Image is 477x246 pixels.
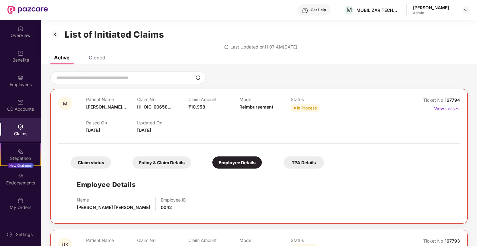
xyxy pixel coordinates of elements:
div: Active [54,54,69,61]
p: Patient Name [86,238,137,243]
p: Claim Amount [188,97,239,102]
span: [DATE] [137,128,151,133]
p: Mode [239,97,290,102]
span: [DATE] [86,128,100,133]
img: New Pazcare Logo [7,6,48,14]
p: Status [291,97,342,102]
img: svg+xml;base64,PHN2ZyBpZD0iSG9tZSIgeG1sbnM9Imh0dHA6Ly93d3cudzMub3JnLzIwMDAvc3ZnIiB3aWR0aD0iMjAiIG... [17,26,24,32]
img: svg+xml;base64,PHN2ZyBpZD0iQ0RfQWNjb3VudHMiIGRhdGEtbmFtZT0iQ0QgQWNjb3VudHMiIHhtbG5zPSJodHRwOi8vd3... [17,99,24,105]
span: M [63,101,67,106]
span: [PERSON_NAME] [PERSON_NAME] [77,205,150,210]
span: Reimbursement [239,104,273,109]
span: Ticket No [423,97,445,103]
p: Name [77,197,150,202]
img: svg+xml;base64,PHN2ZyBpZD0iU2VhcmNoLTMyeDMyIiB4bWxucz0iaHR0cDovL3d3dy53My5vcmcvMjAwMC9zdmciIHdpZH... [196,75,201,80]
p: Raised On [86,120,137,125]
img: svg+xml;base64,PHN2ZyBpZD0iRW1wbG95ZWVzIiB4bWxucz0iaHR0cDovL3d3dy53My5vcmcvMjAwMC9zdmciIHdpZHRoPS... [17,75,24,81]
div: Claim status [71,156,111,169]
h1: List of Initiated Claims [65,29,164,40]
div: Closed [89,54,105,61]
img: svg+xml;base64,PHN2ZyBpZD0iQmVuZWZpdHMiIHhtbG5zPSJodHRwOi8vd3d3LnczLm9yZy8yMDAwL3N2ZyIgd2lkdGg9Ij... [17,50,24,56]
div: [PERSON_NAME] K [PERSON_NAME] [413,5,456,11]
img: svg+xml;base64,PHN2ZyBpZD0iRW5kb3JzZW1lbnRzIiB4bWxucz0iaHR0cDovL3d3dy53My5vcmcvMjAwMC9zdmciIHdpZH... [17,173,24,179]
p: Status [291,238,342,243]
span: 0042 [161,205,172,210]
img: svg+xml;base64,PHN2ZyBpZD0iU2V0dGluZy0yMHgyMCIgeG1sbnM9Imh0dHA6Ly93d3cudzMub3JnLzIwMDAvc3ZnIiB3aW... [7,231,13,238]
div: In Process [297,105,317,111]
span: Last Updated on 11:07 AM[DATE] [230,44,297,49]
span: HI-OIC-00658... [137,104,171,109]
span: 167793 [445,238,460,244]
div: Policy & Claim Details [132,156,191,169]
p: Employee ID [161,197,186,202]
div: Stepathon [1,155,40,161]
img: svg+xml;base64,PHN2ZyB3aWR0aD0iMzIiIGhlaWdodD0iMzIiIHZpZXdCb3g9IjAgMCAzMiAzMiIgZmlsbD0ibm9uZSIgeG... [50,29,60,40]
div: Get Help [311,7,326,12]
p: Claim No [137,238,188,243]
img: svg+xml;base64,PHN2ZyBpZD0iTXlfT3JkZXJzIiBkYXRhLW5hbWU9Ik15IE9yZGVycyIgeG1sbnM9Imh0dHA6Ly93d3cudz... [17,197,24,204]
h1: Employee Details [77,179,136,190]
span: ₹10,958 [188,104,205,109]
p: Claim No [137,97,188,102]
p: View Less [434,104,460,112]
img: svg+xml;base64,PHN2ZyB4bWxucz0iaHR0cDovL3d3dy53My5vcmcvMjAwMC9zdmciIHdpZHRoPSIyMSIgaGVpZ2h0PSIyMC... [17,148,24,155]
span: 167794 [445,97,460,103]
span: [PERSON_NAME]... [86,104,126,109]
div: TPA Details [284,156,324,169]
p: Updated On [137,120,188,125]
span: Ticket No [423,238,445,244]
div: MOBILIZAR TECHNOLOGIES PRIVATE LIMITED [356,7,400,13]
p: Patient Name [86,97,137,102]
span: redo [224,44,229,49]
div: New Challenge [7,163,34,168]
p: Claim Amount [188,238,239,243]
p: Mode [239,238,290,243]
img: svg+xml;base64,PHN2ZyBpZD0iRHJvcGRvd24tMzJ4MzIiIHhtbG5zPSJodHRwOi8vd3d3LnczLm9yZy8yMDAwL3N2ZyIgd2... [463,7,468,12]
div: Employee Details [212,156,262,169]
img: svg+xml;base64,PHN2ZyB4bWxucz0iaHR0cDovL3d3dy53My5vcmcvMjAwMC9zdmciIHdpZHRoPSIxNyIgaGVpZ2h0PSIxNy... [455,105,460,112]
span: M [346,6,352,14]
img: svg+xml;base64,PHN2ZyBpZD0iQ2xhaW0iIHhtbG5zPSJodHRwOi8vd3d3LnczLm9yZy8yMDAwL3N2ZyIgd2lkdGg9IjIwIi... [17,124,24,130]
div: Settings [14,231,35,238]
div: Admin [413,11,456,16]
img: svg+xml;base64,PHN2ZyBpZD0iSGVscC0zMngzMiIgeG1sbnM9Imh0dHA6Ly93d3cudzMub3JnLzIwMDAvc3ZnIiB3aWR0aD... [302,7,308,14]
